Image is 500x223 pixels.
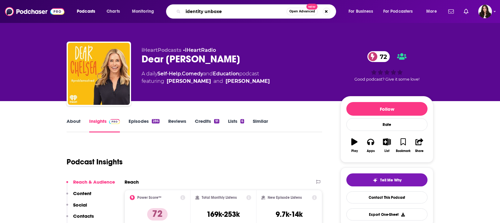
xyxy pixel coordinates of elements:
div: List [384,149,389,153]
span: featuring [142,78,270,85]
div: 72Good podcast? Give it some love! [340,47,433,86]
span: , [181,71,182,77]
h3: 9.7k-14k [276,210,303,219]
a: 72 [367,51,390,62]
div: Share [415,149,423,153]
div: Rate [346,118,428,131]
span: 72 [374,51,390,62]
span: and [203,71,213,77]
a: About [67,118,81,132]
span: New [306,4,318,10]
span: For Business [349,7,373,16]
div: 91 [214,119,219,123]
button: Bookmark [395,134,411,157]
h3: 169k-253k [207,210,240,219]
a: Education [213,71,239,77]
a: Similar [253,118,268,132]
button: Show profile menu [478,5,492,18]
button: open menu [344,7,381,16]
button: open menu [422,7,445,16]
button: open menu [128,7,162,16]
h1: Podcast Insights [67,157,123,167]
button: Share [411,134,428,157]
button: Reach & Audience [66,179,115,190]
span: Podcasts [77,7,95,16]
button: open menu [379,7,422,16]
button: Play [346,134,362,157]
a: Lists6 [228,118,244,132]
a: iHeartRadio [185,47,216,53]
img: Podchaser - Follow, Share and Rate Podcasts [5,6,64,17]
span: Logged in as RebeccaShapiro [478,5,492,18]
button: tell me why sparkleTell Me Why [346,173,428,186]
button: Social [66,202,87,213]
a: [PERSON_NAME] [167,78,211,85]
p: Social [73,202,87,208]
a: Episodes286 [129,118,160,132]
a: [PERSON_NAME] [226,78,270,85]
p: 72 [147,208,168,221]
div: A daily podcast [142,70,270,85]
span: and [213,78,223,85]
img: Podchaser Pro [109,119,120,124]
button: Export One-Sheet [346,208,428,221]
a: Charts [103,7,124,16]
button: List [379,134,395,157]
button: Open AdvancedNew [287,8,318,15]
a: Comedy [182,71,203,77]
h2: New Episode Listens [268,195,302,200]
a: InsightsPodchaser Pro [89,118,120,132]
div: Play [351,149,358,153]
p: Content [73,190,91,196]
img: Dear Chelsea [68,43,130,105]
button: Apps [362,134,379,157]
span: Monitoring [132,7,154,16]
button: Content [66,190,91,202]
a: Show notifications dropdown [461,6,471,17]
a: Reviews [168,118,186,132]
p: Reach & Audience [73,179,115,185]
span: Tell Me Why [380,178,401,183]
a: Contact This Podcast [346,191,428,203]
button: open menu [72,7,103,16]
span: For Podcasters [383,7,413,16]
img: tell me why sparkle [373,178,378,183]
span: iHeartPodcasts [142,47,182,53]
div: 6 [240,119,244,123]
span: • [183,47,216,53]
button: Follow [346,102,428,116]
div: Apps [367,149,375,153]
span: Open Advanced [289,10,315,13]
div: 286 [152,119,160,123]
a: Self-Help [157,71,181,77]
span: Charts [107,7,120,16]
div: Search podcasts, credits, & more... [172,4,342,19]
span: Good podcast? Give it some love! [354,77,419,82]
span: More [426,7,437,16]
h2: Reach [125,179,139,185]
a: Show notifications dropdown [446,6,456,17]
p: Contacts [73,213,94,219]
h2: Power Score™ [137,195,161,200]
input: Search podcasts, credits, & more... [183,7,287,16]
img: User Profile [478,5,492,18]
div: Bookmark [396,149,410,153]
h2: Total Monthly Listens [202,195,237,200]
a: Credits91 [195,118,219,132]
